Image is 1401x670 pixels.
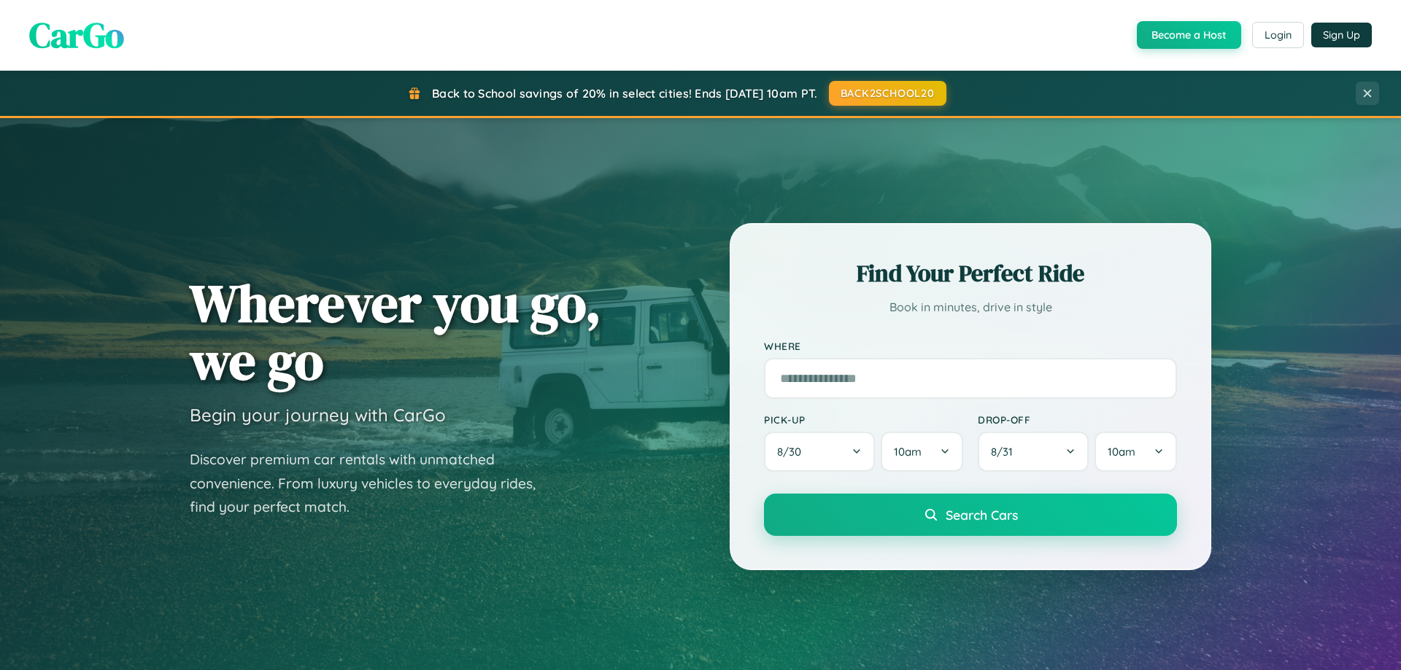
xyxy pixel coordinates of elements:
button: Sign Up [1311,23,1372,47]
span: 10am [1108,445,1135,459]
button: 8/30 [764,432,875,472]
button: 10am [1095,432,1177,472]
span: 10am [894,445,922,459]
span: Search Cars [946,507,1018,523]
h2: Find Your Perfect Ride [764,257,1177,289]
span: CarGo [29,11,124,59]
label: Drop-off [978,413,1177,426]
button: 10am [881,432,963,472]
button: Become a Host [1137,21,1241,49]
span: 8 / 31 [991,445,1020,459]
button: Search Cars [764,494,1177,536]
label: Pick-up [764,413,963,426]
p: Book in minutes, drive in style [764,297,1177,318]
span: 8 / 30 [777,445,808,459]
label: Where [764,340,1177,352]
h1: Wherever you go, we go [190,274,601,389]
button: 8/31 [978,432,1089,472]
button: Login [1252,22,1304,48]
button: BACK2SCHOOL20 [829,81,946,106]
p: Discover premium car rentals with unmatched convenience. From luxury vehicles to everyday rides, ... [190,448,555,519]
span: Back to School savings of 20% in select cities! Ends [DATE] 10am PT. [432,86,817,101]
h3: Begin your journey with CarGo [190,404,446,426]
